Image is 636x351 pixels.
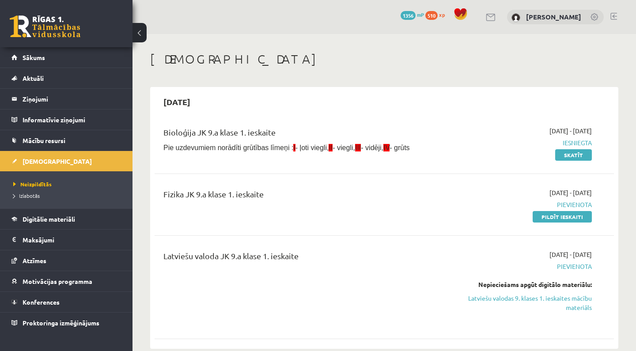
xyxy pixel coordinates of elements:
[11,68,121,88] a: Aktuāli
[23,319,99,327] span: Proktoringa izmēģinājums
[13,192,40,199] span: Izlabotās
[23,74,44,82] span: Aktuāli
[11,151,121,171] a: [DEMOGRAPHIC_DATA]
[11,209,121,229] a: Digitālie materiāli
[23,215,75,223] span: Digitālie materiāli
[511,13,520,22] img: Izabella Bebre
[23,89,121,109] legend: Ziņojumi
[13,180,124,188] a: Neizpildītās
[425,11,449,18] a: 510 xp
[23,136,65,144] span: Mācību resursi
[11,271,121,291] a: Motivācijas programma
[163,250,445,266] div: Latviešu valoda JK 9.a klase 1. ieskaite
[11,250,121,271] a: Atzīmes
[11,47,121,68] a: Sākums
[329,144,333,151] span: II
[458,294,592,312] a: Latviešu valodas 9. klases 1. ieskaites mācību materiāls
[383,144,390,151] span: IV
[549,126,592,136] span: [DATE] - [DATE]
[439,11,445,18] span: xp
[549,250,592,259] span: [DATE] - [DATE]
[458,138,592,147] span: Iesniegta
[10,15,80,38] a: Rīgas 1. Tālmācības vidusskola
[549,188,592,197] span: [DATE] - [DATE]
[23,230,121,250] legend: Maksājumi
[163,126,445,143] div: Bioloģija JK 9.a klase 1. ieskaite
[11,109,121,130] a: Informatīvie ziņojumi
[13,192,124,200] a: Izlabotās
[293,144,295,151] span: I
[13,181,52,188] span: Neizpildītās
[401,11,424,18] a: 1356 mP
[526,12,581,21] a: [PERSON_NAME]
[458,280,592,289] div: Nepieciešams apgūt digitālo materiālu:
[355,144,361,151] span: III
[401,11,416,20] span: 1356
[458,262,592,271] span: Pievienota
[11,230,121,250] a: Maksājumi
[23,157,92,165] span: [DEMOGRAPHIC_DATA]
[23,109,121,130] legend: Informatīvie ziņojumi
[11,313,121,333] a: Proktoringa izmēģinājums
[555,149,592,161] a: Skatīt
[23,53,45,61] span: Sākums
[11,292,121,312] a: Konferences
[155,91,199,112] h2: [DATE]
[417,11,424,18] span: mP
[23,298,60,306] span: Konferences
[163,188,445,204] div: Fizika JK 9.a klase 1. ieskaite
[23,257,46,264] span: Atzīmes
[150,52,618,67] h1: [DEMOGRAPHIC_DATA]
[425,11,438,20] span: 510
[533,211,592,223] a: Pildīt ieskaiti
[11,89,121,109] a: Ziņojumi
[23,277,92,285] span: Motivācijas programma
[458,200,592,209] span: Pievienota
[163,144,410,151] span: Pie uzdevumiem norādīti grūtības līmeņi : - ļoti viegli, - viegli, - vidēji, - grūts
[11,130,121,151] a: Mācību resursi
